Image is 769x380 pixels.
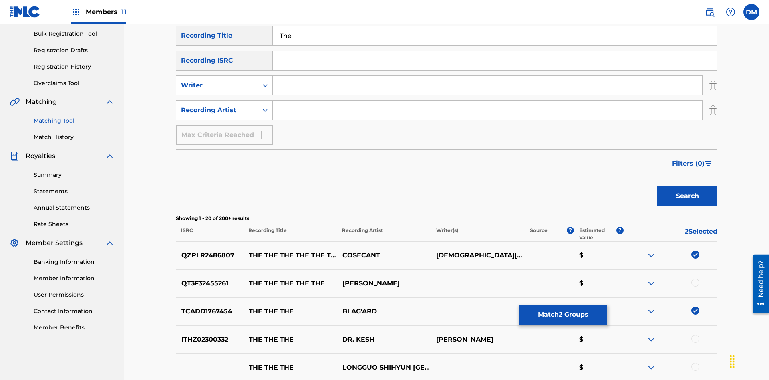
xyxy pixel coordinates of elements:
[431,335,524,344] p: [PERSON_NAME]
[34,291,115,299] a: User Permissions
[709,100,717,120] img: Delete Criterion
[176,227,243,241] p: ISRC
[34,79,115,87] a: Overclaims Tool
[86,7,126,16] span: Members
[747,251,769,317] iframe: Resource Center
[10,6,40,18] img: MLC Logo
[337,279,431,288] p: [PERSON_NAME]
[34,117,115,125] a: Matching Tool
[34,220,115,228] a: Rate Sheets
[176,251,244,260] p: QZPLR2486807
[176,215,717,222] p: Showing 1 - 20 of 200+ results
[105,238,115,248] img: expand
[709,75,717,95] img: Delete Criterion
[729,342,769,380] iframe: Chat Widget
[105,97,115,107] img: expand
[672,159,705,168] span: Filters ( 0 )
[34,187,115,196] a: Statements
[337,307,431,316] p: BLAG'ARD
[646,335,656,344] img: expand
[244,251,337,260] p: THE THE THE THE THE THE THE THE
[176,26,717,210] form: Search Form
[579,227,616,241] p: Estimated Value
[337,363,431,372] p: LONGGUO SHIHYUN [GEOGRAPHIC_DATA]
[34,307,115,315] a: Contact Information
[702,4,718,20] a: Public Search
[34,258,115,266] a: Banking Information
[244,335,337,344] p: THE THE THE
[34,63,115,71] a: Registration History
[667,154,717,174] button: Filters (0)
[34,171,115,179] a: Summary
[646,307,656,316] img: expand
[34,323,115,332] a: Member Benefits
[34,46,115,55] a: Registration Drafts
[691,307,699,315] img: deselect
[10,97,20,107] img: Matching
[657,186,717,206] button: Search
[181,105,253,115] div: Recording Artist
[431,227,524,241] p: Writer(s)
[726,350,739,374] div: Drag
[176,335,244,344] p: ITHZ02300332
[574,251,624,260] p: $
[34,274,115,283] a: Member Information
[26,151,55,161] span: Royalties
[71,7,81,17] img: Top Rightsholders
[646,363,656,372] img: expand
[743,4,759,20] div: User Menu
[121,8,126,16] span: 11
[726,7,735,17] img: help
[646,279,656,288] img: expand
[616,227,624,234] span: ?
[567,227,574,234] span: ?
[691,251,699,259] img: deselect
[243,227,337,241] p: Recording Title
[34,30,115,38] a: Bulk Registration Tool
[34,133,115,141] a: Match History
[26,238,83,248] span: Member Settings
[34,204,115,212] a: Annual Statements
[244,307,337,316] p: THE THE THE
[10,238,19,248] img: Member Settings
[646,251,656,260] img: expand
[574,335,624,344] p: $
[337,251,431,260] p: COSECANT
[10,151,19,161] img: Royalties
[337,227,431,241] p: Recording Artist
[723,4,739,20] div: Help
[705,7,715,17] img: search
[105,151,115,161] img: expand
[530,227,548,241] p: Source
[574,279,624,288] p: $
[574,363,624,372] p: $
[176,307,244,316] p: TCADD1767454
[244,279,337,288] p: THE THE THE THE THE
[181,81,253,90] div: Writer
[337,335,431,344] p: DR. KESH
[244,363,337,372] p: THE THE THE
[26,97,57,107] span: Matching
[431,251,524,260] p: [DEMOGRAPHIC_DATA][PERSON_NAME]
[176,279,244,288] p: QT3F32455261
[519,305,607,325] button: Match2 Groups
[705,161,712,166] img: filter
[624,227,717,241] p: 2 Selected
